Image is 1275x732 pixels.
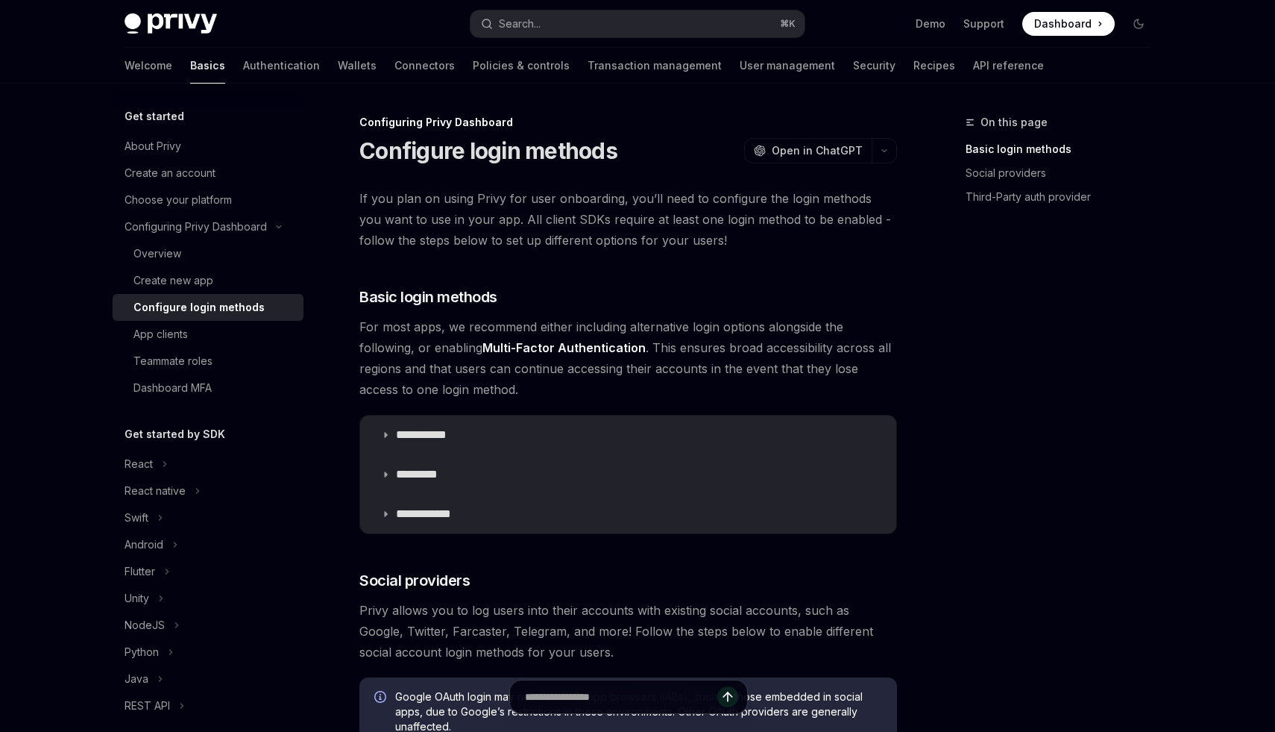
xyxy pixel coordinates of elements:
a: Create new app [113,267,303,294]
div: Android [125,536,163,554]
span: Basic login methods [359,287,497,307]
a: Policies & controls [473,48,570,84]
a: Social providers [966,161,1162,185]
div: React [125,455,153,473]
div: Overview [133,245,181,263]
a: Basics [190,48,225,84]
span: Dashboard [1034,16,1092,31]
div: Search... [499,15,541,33]
div: Configuring Privy Dashboard [359,115,897,130]
span: Privy allows you to log users into their accounts with existing social accounts, such as Google, ... [359,600,897,663]
button: Open in ChatGPT [744,138,872,163]
div: Python [125,643,159,661]
div: Teammate roles [133,352,212,370]
a: Authentication [243,48,320,84]
span: For most apps, we recommend either including alternative login options alongside the following, o... [359,316,897,400]
a: Transaction management [588,48,722,84]
button: Send message [717,686,738,707]
img: dark logo [125,13,217,34]
button: Toggle dark mode [1127,12,1150,36]
div: App clients [133,325,188,343]
a: Demo [916,16,945,31]
div: Configuring Privy Dashboard [125,218,267,236]
a: Multi-Factor Authentication [482,340,646,356]
div: Choose your platform [125,191,232,209]
a: Choose your platform [113,187,303,213]
a: Create an account [113,160,303,187]
span: On this page [980,113,1048,131]
h5: Get started [125,107,184,125]
a: Dashboard [1022,12,1115,36]
a: Basic login methods [966,137,1162,161]
a: API reference [973,48,1044,84]
div: Dashboard MFA [133,379,212,397]
a: User management [740,48,835,84]
a: Overview [113,240,303,267]
button: Search...⌘K [470,10,805,37]
div: Create new app [133,272,213,290]
div: Swift [125,509,148,527]
a: Wallets [338,48,377,84]
a: Third-Party auth provider [966,185,1162,209]
a: Security [853,48,895,84]
span: Open in ChatGPT [772,143,863,158]
h1: Configure login methods [359,137,617,164]
span: ⌘ K [780,18,796,30]
a: Configure login methods [113,294,303,321]
a: Support [963,16,1004,31]
a: Recipes [913,48,955,84]
div: Unity [125,589,149,607]
div: REST API [125,697,170,715]
div: NodeJS [125,616,165,634]
div: About Privy [125,137,181,155]
div: Create an account [125,164,215,182]
a: Dashboard MFA [113,375,303,401]
h5: Get started by SDK [125,425,225,443]
div: Flutter [125,563,155,581]
div: Java [125,670,148,688]
a: Connectors [394,48,455,84]
a: App clients [113,321,303,348]
span: If you plan on using Privy for user onboarding, you’ll need to configure the login methods you wa... [359,188,897,251]
span: Social providers [359,570,470,591]
a: Teammate roles [113,348,303,375]
div: React native [125,482,186,500]
a: Welcome [125,48,172,84]
a: About Privy [113,133,303,160]
div: Configure login methods [133,298,265,316]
